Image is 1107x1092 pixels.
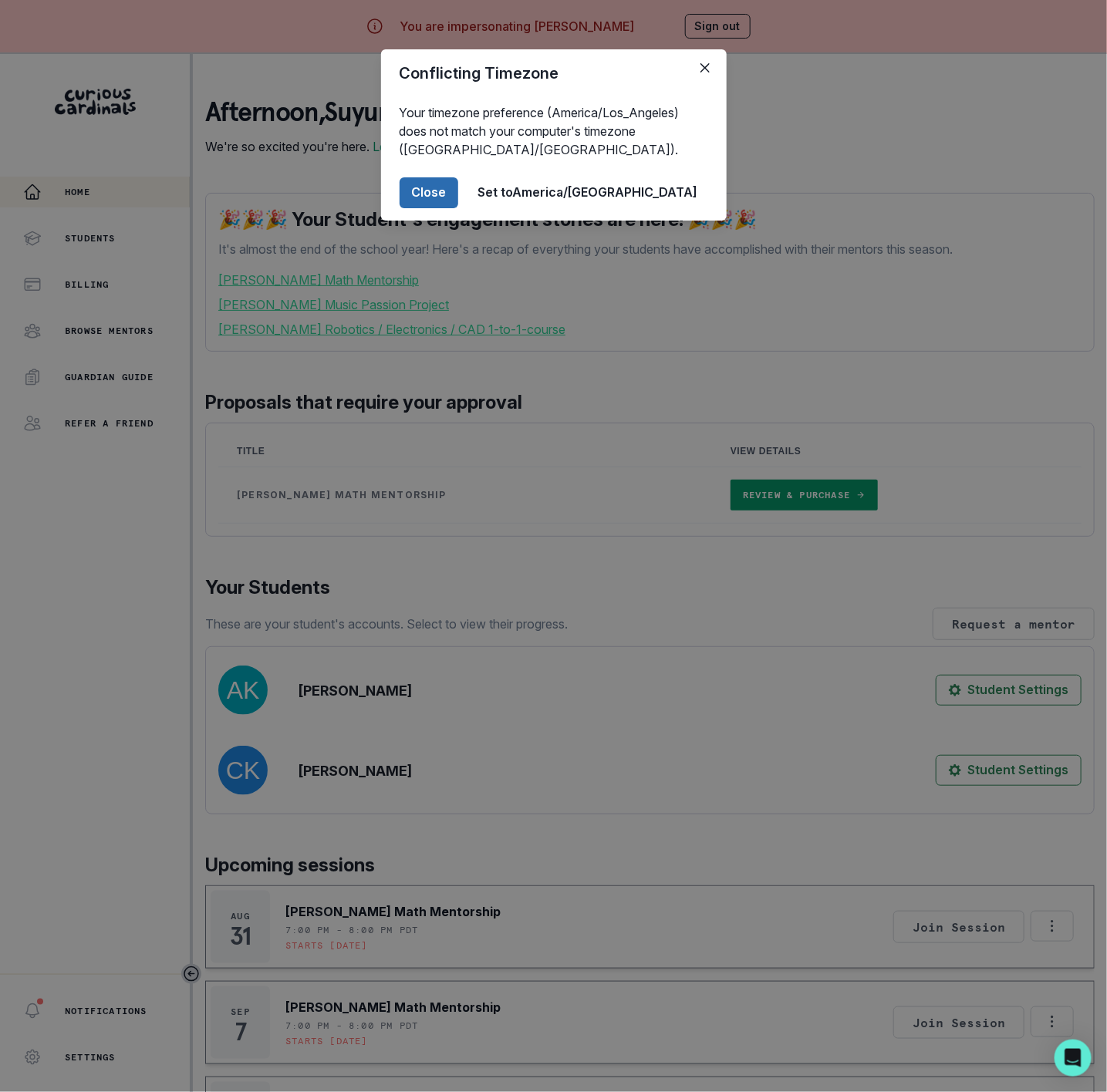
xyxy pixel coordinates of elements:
[381,49,727,97] header: Conflicting Timezone
[467,177,708,208] button: Set toAmerica/[GEOGRAPHIC_DATA]
[400,177,458,208] button: Close
[1055,1040,1092,1077] div: Open Intercom Messenger
[693,56,717,80] button: Close
[381,97,727,165] div: Your timezone preference (America/Los_Angeles) does not match your computer's timezone ([GEOGRAPH...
